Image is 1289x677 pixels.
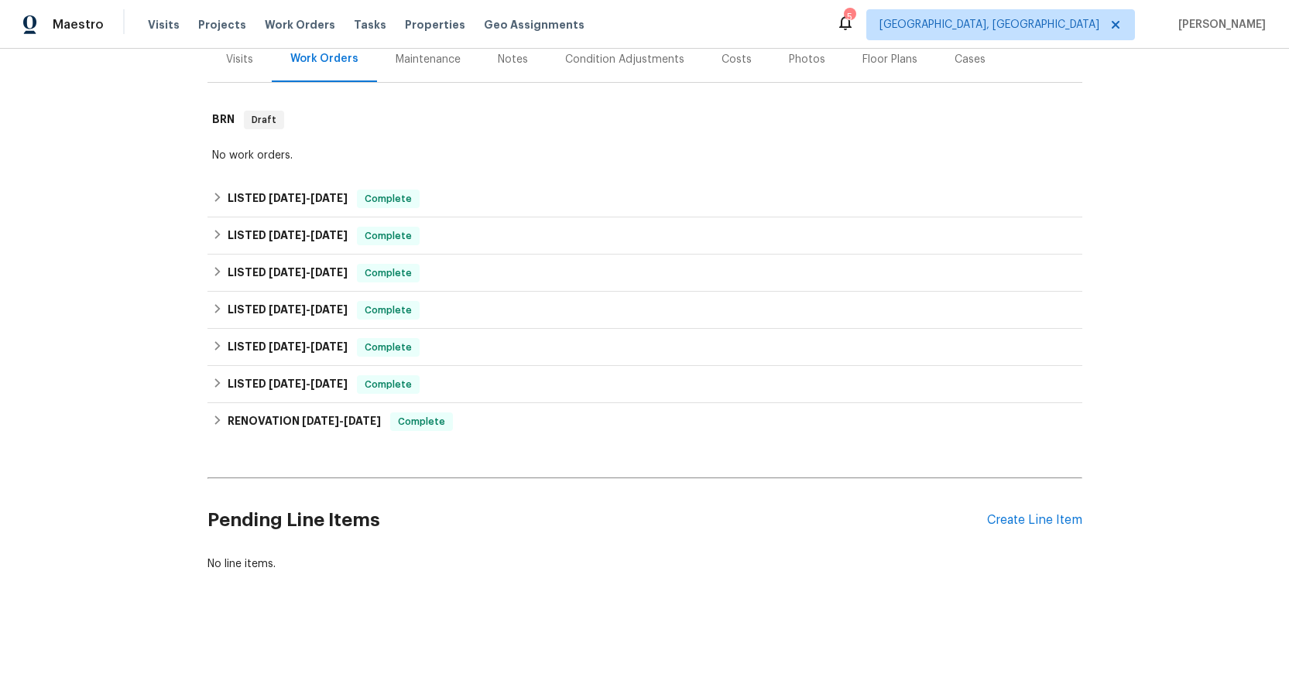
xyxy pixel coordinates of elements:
span: [DATE] [344,415,381,426]
div: LISTED [DATE]-[DATE]Complete [207,329,1082,366]
div: BRN Draft [207,95,1082,145]
span: [GEOGRAPHIC_DATA], [GEOGRAPHIC_DATA] [879,17,1099,32]
span: - [269,341,348,352]
span: [DATE] [269,378,306,389]
div: No line items. [207,556,1082,572]
div: Condition Adjustments [565,52,684,67]
div: Work Orders [290,51,358,67]
span: Complete [358,340,418,355]
span: [DATE] [310,378,348,389]
h6: LISTED [228,190,348,208]
h6: LISTED [228,375,348,394]
span: Projects [198,17,246,32]
span: Visits [148,17,180,32]
span: Maestro [53,17,104,32]
span: Complete [358,191,418,207]
h6: LISTED [228,338,348,357]
div: Maintenance [396,52,461,67]
span: [DATE] [269,193,306,203]
span: Complete [392,414,451,429]
div: Notes [498,52,528,67]
h6: BRN [212,111,235,129]
div: Cases [955,52,986,67]
span: [DATE] [269,341,306,352]
span: [DATE] [310,304,348,315]
div: LISTED [DATE]-[DATE]Complete [207,366,1082,403]
div: LISTED [DATE]-[DATE]Complete [207,217,1082,255]
div: Floor Plans [862,52,917,67]
h6: LISTED [228,264,348,282]
span: [PERSON_NAME] [1172,17,1266,32]
span: - [269,378,348,389]
span: [DATE] [310,341,348,352]
h6: LISTED [228,227,348,245]
span: Complete [358,265,418,281]
div: Visits [226,52,253,67]
span: [DATE] [269,267,306,278]
div: RENOVATION [DATE]-[DATE]Complete [207,403,1082,440]
span: - [302,415,381,426]
span: Tasks [354,19,386,30]
span: [DATE] [269,230,306,241]
div: Photos [789,52,825,67]
span: - [269,304,348,315]
div: No work orders. [212,148,1078,163]
span: Complete [358,377,418,392]
span: Draft [245,112,283,128]
h6: RENOVATION [228,412,381,431]
span: Properties [405,17,465,32]
div: LISTED [DATE]-[DATE]Complete [207,255,1082,292]
span: Work Orders [265,17,335,32]
div: Costs [722,52,752,67]
h2: Pending Line Items [207,484,987,556]
span: Complete [358,303,418,318]
span: [DATE] [302,415,339,426]
span: - [269,193,348,203]
span: Complete [358,228,418,244]
span: [DATE] [269,304,306,315]
h6: LISTED [228,301,348,320]
span: Geo Assignments [484,17,585,32]
span: [DATE] [310,230,348,241]
div: LISTED [DATE]-[DATE]Complete [207,292,1082,329]
span: - [269,230,348,241]
div: 5 [844,9,855,25]
span: [DATE] [310,193,348,203]
span: [DATE] [310,267,348,278]
div: Create Line Item [987,513,1082,528]
div: LISTED [DATE]-[DATE]Complete [207,180,1082,217]
span: - [269,267,348,278]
